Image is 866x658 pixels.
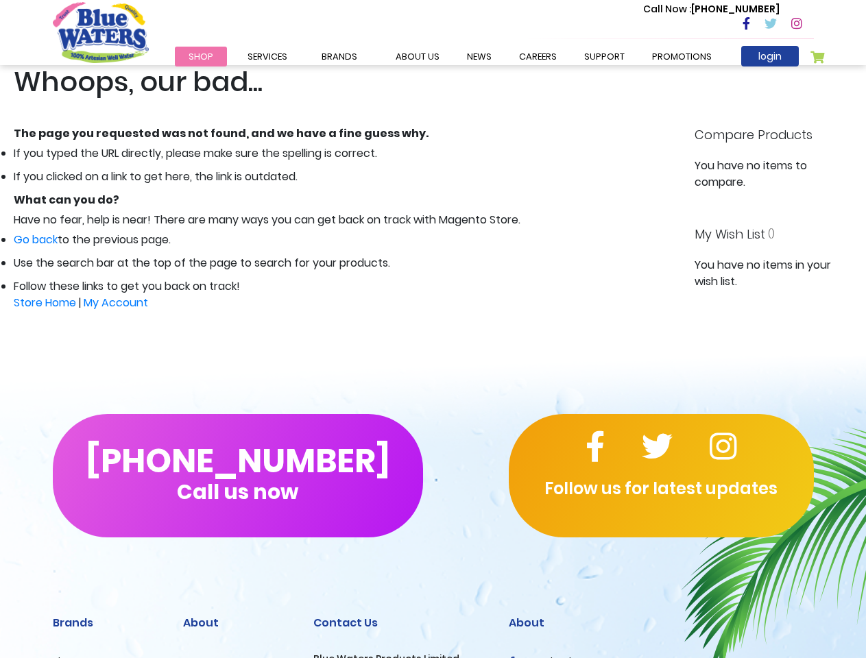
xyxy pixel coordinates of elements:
div: You have no items to compare. [695,158,852,191]
span: Services [248,50,287,63]
span: Call Now : [643,2,691,16]
a: Brands [308,47,371,66]
h2: About [183,616,293,629]
span: | [79,295,81,310]
a: store logo [53,2,149,62]
a: Go back [14,232,58,247]
h2: About [509,616,814,629]
li: to the previous page. [14,232,677,248]
h2: Brands [53,616,163,629]
a: about us [382,47,453,66]
a: Shop [175,47,227,66]
a: Promotions [638,47,725,66]
li: If you clicked on a link to get here, the link is outdated. [14,169,677,185]
a: Store Home [14,295,76,310]
p: Follow us for latest updates [509,476,814,501]
a: My Account [84,295,148,310]
span: Whoops, our bad... [14,62,263,101]
button: [PHONE_NUMBER]Call us now [53,414,423,537]
a: login [741,46,799,66]
li: Use the search bar at the top of the page to search for your products. [14,255,677,271]
li: Follow these links to get you back on track! [14,278,677,311]
a: News [453,47,505,66]
span: Shop [189,50,213,63]
h2: Contact Us [313,616,488,629]
li: If you typed the URL directly, please make sure the spelling is correct. [14,145,677,162]
dd: Have no fear, help is near! There are many ways you can get back on track with Magento Store. [14,212,677,228]
div: You have no items in your wish list. [695,257,852,290]
span: Brands [322,50,357,63]
strong: My Wish List [695,226,765,243]
dt: What can you do? [14,192,677,208]
strong: Compare Products [695,126,813,143]
a: support [570,47,638,66]
dt: The page you requested was not found, and we have a fine guess why. [14,125,677,142]
span: Call us now [177,488,298,496]
a: Services [234,47,301,66]
p: [PHONE_NUMBER] [643,2,780,16]
a: careers [505,47,570,66]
